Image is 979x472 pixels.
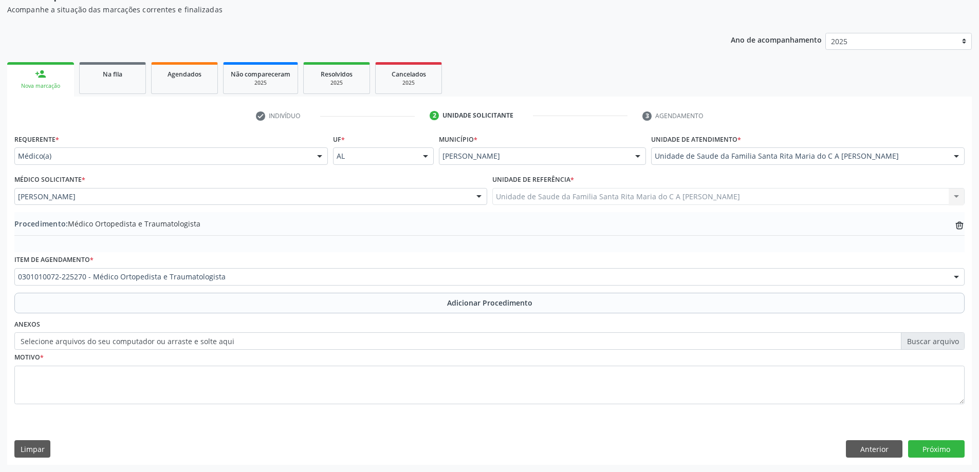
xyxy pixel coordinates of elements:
span: Na fila [103,70,122,79]
label: Item de agendamento [14,252,94,268]
span: Médico Ortopedista e Traumatologista [14,218,200,229]
label: Médico Solicitante [14,172,85,188]
div: Unidade solicitante [442,111,513,120]
span: Cancelados [392,70,426,79]
label: Anexos [14,317,40,333]
span: Médico(a) [18,151,307,161]
label: Unidade de referência [492,172,574,188]
div: 2025 [383,79,434,87]
label: Município [439,131,477,147]
div: 2 [430,111,439,120]
span: Unidade de Saude da Familia Santa Rita Maria do C A [PERSON_NAME] [655,151,944,161]
span: Não compareceram [231,70,290,79]
label: UF [333,131,345,147]
span: Adicionar Procedimento [447,297,532,308]
button: Próximo [908,440,965,458]
span: [PERSON_NAME] [18,192,466,202]
span: 0301010072-225270 - Médico Ortopedista e Traumatologista [18,272,944,282]
div: Nova marcação [14,82,67,90]
p: Ano de acompanhamento [731,33,822,46]
div: 2025 [231,79,290,87]
button: Anterior [846,440,902,458]
span: Resolvidos [321,70,353,79]
p: Acompanhe a situação das marcações correntes e finalizadas [7,4,682,15]
span: Procedimento: [14,219,68,229]
div: person_add [35,68,46,80]
span: [PERSON_NAME] [442,151,625,161]
div: 2025 [311,79,362,87]
label: Requerente [14,131,59,147]
span: Agendados [168,70,201,79]
label: Unidade de atendimento [651,131,741,147]
span: AL [337,151,413,161]
button: Adicionar Procedimento [14,293,965,313]
label: Motivo [14,350,44,366]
